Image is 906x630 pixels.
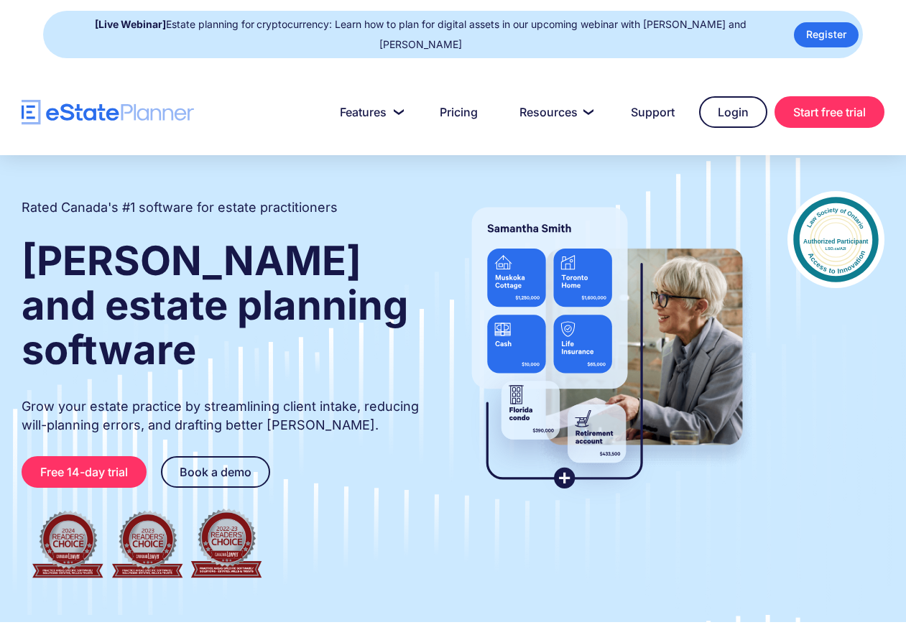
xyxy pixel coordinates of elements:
[614,98,692,126] a: Support
[456,191,759,506] img: estate planner showing wills to their clients, using eState Planner, a leading estate planning so...
[794,22,859,47] a: Register
[22,100,194,125] a: home
[502,98,606,126] a: Resources
[22,198,338,217] h2: Rated Canada's #1 software for estate practitioners
[422,98,495,126] a: Pricing
[161,456,270,488] a: Book a demo
[699,96,767,128] a: Login
[57,14,783,55] div: Estate planning for cryptocurrency: Learn how to plan for digital assets in our upcoming webinar ...
[775,96,884,128] a: Start free trial
[95,18,166,30] strong: [Live Webinar]
[22,236,408,374] strong: [PERSON_NAME] and estate planning software
[323,98,415,126] a: Features
[22,397,427,435] p: Grow your estate practice by streamlining client intake, reducing will-planning errors, and draft...
[22,456,147,488] a: Free 14-day trial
